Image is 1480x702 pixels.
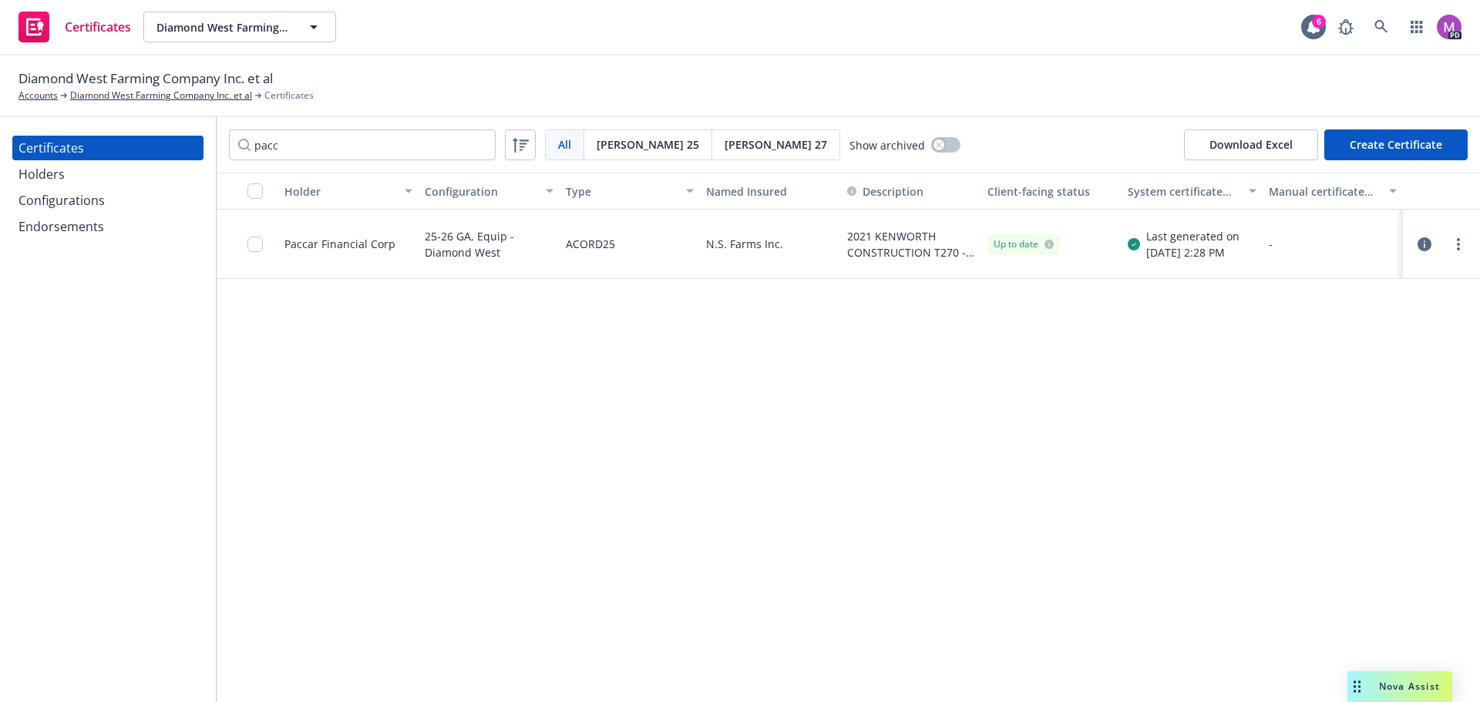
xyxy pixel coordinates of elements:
a: Report a Bug [1330,12,1361,42]
div: Drag to move [1347,671,1367,702]
div: System certificate last generated [1128,183,1239,200]
a: Diamond West Farming Company Inc. et al [70,89,252,102]
button: Diamond West Farming Company Inc. et al [143,12,336,42]
div: N.S. Farms Inc. [700,210,840,279]
input: Filter by keyword [229,129,496,160]
a: Endorsements [12,214,203,239]
div: 25-26 GA, Equip - Diamond West [425,219,553,269]
button: 2021 KENWORTH CONSTRUCTION T270 - [US_VEHICLE_IDENTIFICATION_NUMBER]. Paccar Financial Corp is li... [847,228,975,260]
a: Switch app [1401,12,1432,42]
span: Show archived [849,137,925,153]
a: Search [1366,12,1397,42]
div: Client-facing status [987,183,1115,200]
a: Certificates [12,5,137,49]
button: Holder [278,173,419,210]
span: [PERSON_NAME] 25 [597,136,699,153]
button: Download Excel [1184,129,1318,160]
button: System certificate last generated [1122,173,1262,210]
div: Paccar Financial Corp [284,236,395,252]
span: Certificates [65,21,131,33]
input: Toggle Row Selected [247,237,263,252]
div: Last generated on [1146,228,1239,244]
a: Configurations [12,188,203,213]
div: - [1269,236,1397,252]
a: Holders [12,162,203,186]
div: Configuration [425,183,536,200]
span: Diamond West Farming Company Inc. et al [18,69,273,89]
span: Diamond West Farming Company Inc. et al [156,19,290,35]
a: Accounts [18,89,58,102]
div: [DATE] 2:28 PM [1146,244,1239,260]
div: ACORD25 [566,219,615,269]
div: Type [566,183,677,200]
div: Up to date [994,237,1054,251]
button: Type [560,173,700,210]
button: Manual certificate last generated [1263,173,1403,210]
div: 6 [1312,15,1326,29]
span: All [558,136,571,153]
button: Description [847,183,923,200]
span: Nova Assist [1379,680,1440,693]
span: Certificates [264,89,314,102]
a: more [1449,235,1468,254]
input: Select all [247,183,263,199]
img: photo [1437,15,1461,39]
div: Holder [284,183,395,200]
div: Holders [18,162,65,186]
button: Create Certificate [1324,129,1468,160]
span: [PERSON_NAME] 27 [725,136,827,153]
div: Certificates [18,136,84,160]
button: Client-facing status [981,173,1122,210]
div: Configurations [18,188,105,213]
div: Endorsements [18,214,104,239]
button: Nova Assist [1347,671,1452,702]
div: Manual certificate last generated [1269,183,1380,200]
button: Named Insured [700,173,840,210]
div: Named Insured [706,183,834,200]
button: Configuration [419,173,559,210]
a: Certificates [12,136,203,160]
